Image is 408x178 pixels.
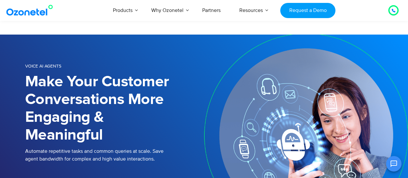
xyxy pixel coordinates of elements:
a: Request a Demo [280,3,335,18]
button: Open chat [386,156,402,172]
span: Voice AI Agents [25,63,61,69]
h1: Make Your Customer Conversations More Engaging & Meaningful [25,73,204,144]
p: Automate repetitive tasks and common queries at scale. Save agent bandwidth for complex and high ... [25,147,204,163]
